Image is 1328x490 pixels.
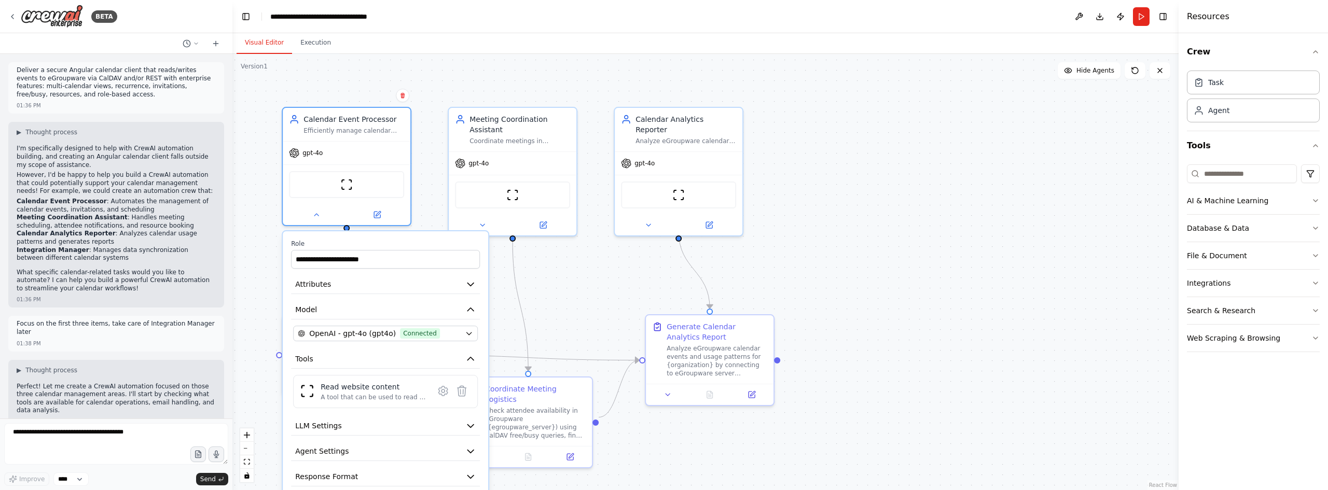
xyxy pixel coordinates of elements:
[240,455,254,469] button: fit view
[448,107,577,236] div: Meeting Coordination AssistantCoordinate meetings in eGroupware ({egroupware_server}) by checking...
[1187,278,1230,288] div: Integrations
[1187,10,1229,23] h4: Resources
[1187,131,1320,160] button: Tools
[17,230,216,246] li: : Analyzes calendar usage patterns and generates reports
[469,114,570,135] div: Meeting Coordination Assistant
[552,451,588,463] button: Open in side panel
[17,246,216,262] li: : Manages data synchronization between different calendar systems
[1058,62,1120,79] button: Hide Agents
[291,240,480,248] label: Role
[295,421,342,431] span: LLM Settings
[1187,187,1320,214] button: AI & Machine Learning
[300,384,314,398] img: ScrapeWebsiteTool
[680,219,738,231] button: Open in side panel
[240,442,254,455] button: zoom out
[614,107,743,236] div: Calendar Analytics ReporterAnalyze eGroupware calendar usage patterns, meeting efficiency, and sc...
[17,269,216,293] p: What specific calendar-related tasks would you like to automate? I can help you build a powerful ...
[25,366,77,374] span: Thought process
[452,382,471,400] button: Delete tool
[295,304,317,315] span: Model
[270,11,367,22] nav: breadcrumb
[667,321,767,342] div: Generate Calendar Analytics Report
[17,383,216,415] p: Perfect! Let me create a CrewAI automation focused on those three calendar management areas. I'll...
[282,107,411,226] div: Calendar Event ProcessorEfficiently manage calendar events in eGroupware ({egroupware_server}) by...
[645,314,774,406] div: Generate Calendar Analytics ReportAnalyze eGroupware calendar events and usage patterns for {orga...
[1208,77,1224,88] div: Task
[309,328,396,339] span: OpenAI - gpt-4o (gpt4o)
[506,451,550,463] button: No output available
[209,446,224,462] button: Click to speak your automation idea
[17,214,128,221] strong: Meeting Coordination Assistant
[485,384,586,404] div: Coordinate Meeting Logistics
[400,328,440,339] span: Connected
[291,349,480,369] button: Tools
[1187,333,1280,343] div: Web Scraping & Browsing
[17,198,216,214] li: : Automates the management of calendar events, invitations, and scheduling
[237,32,292,54] button: Visual Editor
[1076,66,1114,75] span: Hide Agents
[291,467,480,486] button: Response Format
[4,472,49,486] button: Improve
[1187,215,1320,242] button: Database & Data
[208,37,224,50] button: Start a new chat
[469,137,570,145] div: Coordinate meetings in eGroupware ({egroupware_server}) by checking attendee availability through...
[240,428,254,482] div: React Flow controls
[1187,195,1268,206] div: AI & Machine Learning
[295,446,349,456] span: Agent Settings
[1149,482,1177,488] a: React Flow attribution
[293,326,478,341] button: OpenAI - gpt-4o (gpt4o)Connected
[340,178,353,191] img: ScrapeWebsiteTool
[291,442,480,461] button: Agent Settings
[634,159,655,167] span: gpt-4o
[1187,297,1320,324] button: Search & Research
[291,416,480,436] button: LLM Settings
[348,208,406,221] button: Open in side panel
[635,114,736,135] div: Calendar Analytics Reporter
[17,198,107,205] strong: Calendar Event Processor
[468,159,489,167] span: gpt-4o
[1187,66,1320,131] div: Crew
[17,66,216,99] p: Deliver a secure Angular calendar client that reads/writes events to eGroupware via CalDAV and/or...
[463,376,593,468] div: Coordinate Meeting LogisticsCheck attendee availability in eGroupware ({egroupware_server}) using...
[295,354,313,364] span: Tools
[1187,37,1320,66] button: Crew
[1156,9,1170,24] button: Hide right sidebar
[17,366,77,374] button: ▶Thought process
[291,300,480,319] button: Model
[1187,160,1320,360] div: Tools
[178,37,203,50] button: Switch to previous chat
[91,10,117,23] div: BETA
[25,128,77,136] span: Thought process
[239,9,253,24] button: Hide left sidebar
[241,62,268,71] div: Version 1
[1187,223,1249,233] div: Database & Data
[673,231,715,309] g: Edge from 44700f77-5ac7-4495-883a-f883439600e4 to 0bc39875-1308-4464-92e5-fa04900557d5
[21,5,83,28] img: Logo
[514,219,572,231] button: Open in side panel
[302,149,323,157] span: gpt-4o
[295,279,331,289] span: Attributes
[17,171,216,195] p: However, I'd be happy to help you build a CrewAI automation that could potentially support your c...
[507,242,533,371] g: Edge from 333ccee7-e8d8-49ef-8f50-32d9769612f2 to ae65c8eb-20f7-45f7-872d-4e1127d444a9
[200,475,216,483] span: Send
[434,382,452,400] button: Configure tool
[17,128,77,136] button: ▶Thought process
[1187,305,1255,316] div: Search & Research
[1187,250,1247,261] div: File & Document
[17,366,21,374] span: ▶
[599,355,639,423] g: Edge from ae65c8eb-20f7-45f7-872d-4e1127d444a9 to 0bc39875-1308-4464-92e5-fa04900557d5
[19,475,45,483] span: Improve
[506,189,519,201] img: ScrapeWebsiteTool
[17,320,216,336] p: Focus on the first three items, take care of Integration Manager later
[396,89,409,102] button: Delete node
[292,32,339,54] button: Execution
[240,428,254,442] button: zoom in
[688,388,732,401] button: No output available
[295,471,358,482] span: Response Format
[672,189,685,201] img: ScrapeWebsiteTool
[635,137,736,145] div: Analyze eGroupware calendar usage patterns, meeting efficiency, and scheduling trends for {organi...
[190,446,206,462] button: Upload files
[1187,325,1320,352] button: Web Scraping & Browsing
[17,128,21,136] span: ▶
[321,382,427,392] div: Read website content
